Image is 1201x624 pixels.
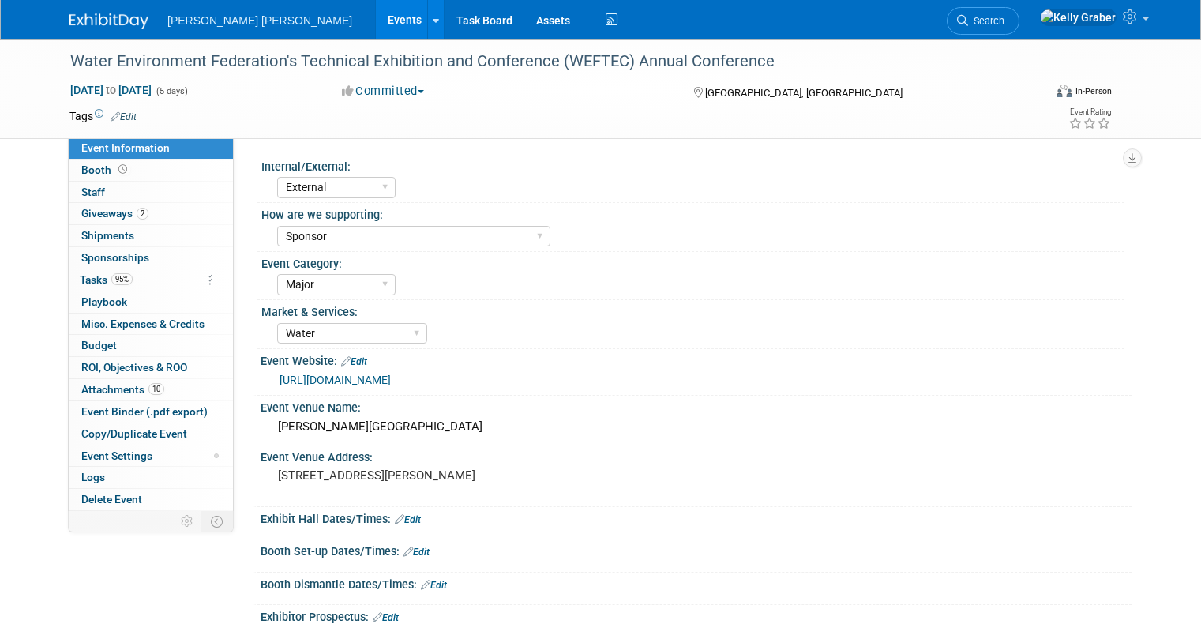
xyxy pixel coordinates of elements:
[1075,85,1112,97] div: In-Person
[69,445,233,467] a: Event Settings
[69,314,233,335] a: Misc. Expenses & Credits
[69,467,233,488] a: Logs
[81,493,142,506] span: Delete Event
[341,356,367,367] a: Edit
[261,573,1132,593] div: Booth Dismantle Dates/Times:
[81,295,127,308] span: Playbook
[69,401,233,423] a: Event Binder (.pdf export)
[947,7,1019,35] a: Search
[373,612,399,623] a: Edit
[1040,9,1117,26] img: Kelly Graber
[103,84,118,96] span: to
[69,379,233,400] a: Attachments10
[69,291,233,313] a: Playbook
[69,335,233,356] a: Budget
[81,339,117,351] span: Budget
[81,141,170,154] span: Event Information
[69,357,233,378] a: ROI, Objectives & ROO
[214,453,219,458] span: Modified Layout
[336,83,430,100] button: Committed
[174,511,201,532] td: Personalize Event Tab Strip
[81,361,187,374] span: ROI, Objectives & ROO
[261,155,1124,175] div: Internal/External:
[81,449,152,462] span: Event Settings
[1057,85,1072,97] img: Format-Inperson.png
[261,396,1132,415] div: Event Venue Name:
[261,252,1124,272] div: Event Category:
[155,86,188,96] span: (5 days)
[81,186,105,198] span: Staff
[69,182,233,203] a: Staff
[261,203,1124,223] div: How are we supporting:
[80,273,133,286] span: Tasks
[69,225,233,246] a: Shipments
[968,15,1004,27] span: Search
[81,164,130,176] span: Booth
[81,207,148,220] span: Giveaways
[201,511,234,532] td: Toggle Event Tabs
[81,383,164,396] span: Attachments
[69,489,233,510] a: Delete Event
[272,415,1120,439] div: [PERSON_NAME][GEOGRAPHIC_DATA]
[261,507,1132,528] div: Exhibit Hall Dates/Times:
[111,273,133,285] span: 95%
[115,164,130,175] span: Booth not reserved yet
[65,47,1023,76] div: Water Environment Federation's Technical Exhibition and Conference (WEFTEC) Annual Conference
[261,349,1132,370] div: Event Website:
[69,269,233,291] a: Tasks95%
[69,83,152,97] span: [DATE] [DATE]
[421,580,447,591] a: Edit
[261,300,1124,320] div: Market & Services:
[69,160,233,181] a: Booth
[81,471,105,483] span: Logs
[81,318,205,330] span: Misc. Expenses & Credits
[69,137,233,159] a: Event Information
[137,208,148,220] span: 2
[261,445,1132,465] div: Event Venue Address:
[280,374,391,386] a: [URL][DOMAIN_NAME]
[958,82,1112,106] div: Event Format
[69,108,137,124] td: Tags
[1068,108,1111,116] div: Event Rating
[81,427,187,440] span: Copy/Duplicate Event
[69,203,233,224] a: Giveaways2
[167,14,352,27] span: [PERSON_NAME] [PERSON_NAME]
[69,423,233,445] a: Copy/Duplicate Event
[403,547,430,558] a: Edit
[278,468,606,483] pre: [STREET_ADDRESS][PERSON_NAME]
[81,229,134,242] span: Shipments
[705,87,903,99] span: [GEOGRAPHIC_DATA], [GEOGRAPHIC_DATA]
[69,247,233,269] a: Sponsorships
[81,251,149,264] span: Sponsorships
[69,13,148,29] img: ExhibitDay
[395,514,421,525] a: Edit
[81,405,208,418] span: Event Binder (.pdf export)
[261,539,1132,560] div: Booth Set-up Dates/Times:
[148,383,164,395] span: 10
[111,111,137,122] a: Edit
